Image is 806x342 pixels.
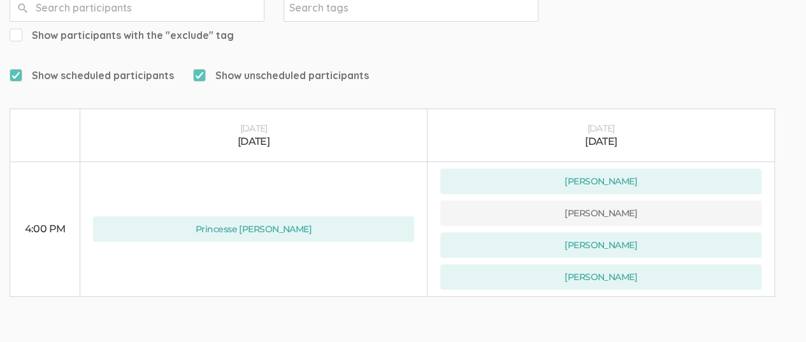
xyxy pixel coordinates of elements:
[10,68,174,83] span: Show scheduled participants
[23,222,67,237] div: 4:00 PM
[440,200,761,226] button: [PERSON_NAME]
[93,122,414,135] div: [DATE]
[193,68,369,83] span: Show unscheduled participants
[93,216,414,242] button: Princesse [PERSON_NAME]
[440,135,761,149] div: [DATE]
[440,168,761,194] button: [PERSON_NAME]
[440,264,761,290] button: [PERSON_NAME]
[440,122,761,135] div: [DATE]
[440,232,761,258] button: [PERSON_NAME]
[742,281,806,342] iframe: Chat Widget
[93,135,414,149] div: [DATE]
[10,28,234,43] span: Show participants with the "exclude" tag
